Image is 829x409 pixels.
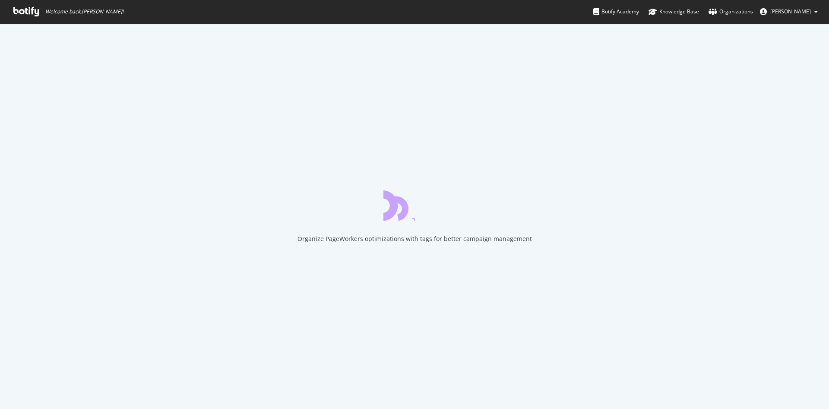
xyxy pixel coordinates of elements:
[753,5,825,19] button: [PERSON_NAME]
[649,7,699,16] div: Knowledge Base
[383,190,446,221] div: animation
[770,8,811,15] span: Matthieu Cocteau
[593,7,639,16] div: Botify Academy
[709,7,753,16] div: Organizations
[45,8,123,15] span: Welcome back, [PERSON_NAME] !
[297,235,532,243] div: Organize PageWorkers optimizations with tags for better campaign management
